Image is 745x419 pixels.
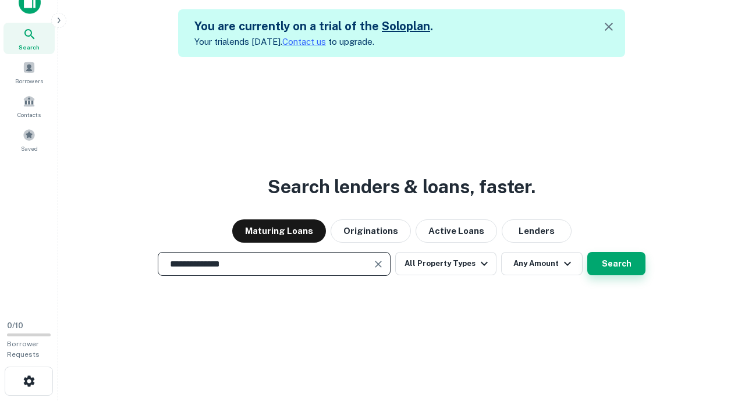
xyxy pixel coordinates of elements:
[194,35,433,49] p: Your trial ends [DATE]. to upgrade.
[416,219,497,243] button: Active Loans
[17,110,41,119] span: Contacts
[232,219,326,243] button: Maturing Loans
[7,340,40,358] span: Borrower Requests
[19,42,40,52] span: Search
[587,252,645,275] button: Search
[268,173,535,201] h3: Search lenders & loans, faster.
[370,256,386,272] button: Clear
[687,326,745,382] iframe: Chat Widget
[3,56,55,88] a: Borrowers
[395,252,496,275] button: All Property Types
[501,252,583,275] button: Any Amount
[282,37,326,47] a: Contact us
[331,219,411,243] button: Originations
[3,124,55,155] a: Saved
[502,219,572,243] button: Lenders
[3,90,55,122] a: Contacts
[21,144,38,153] span: Saved
[7,321,23,330] span: 0 / 10
[15,76,43,86] span: Borrowers
[382,19,430,33] a: Soloplan
[194,17,433,35] h5: You are currently on a trial of the .
[3,23,55,54] a: Search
